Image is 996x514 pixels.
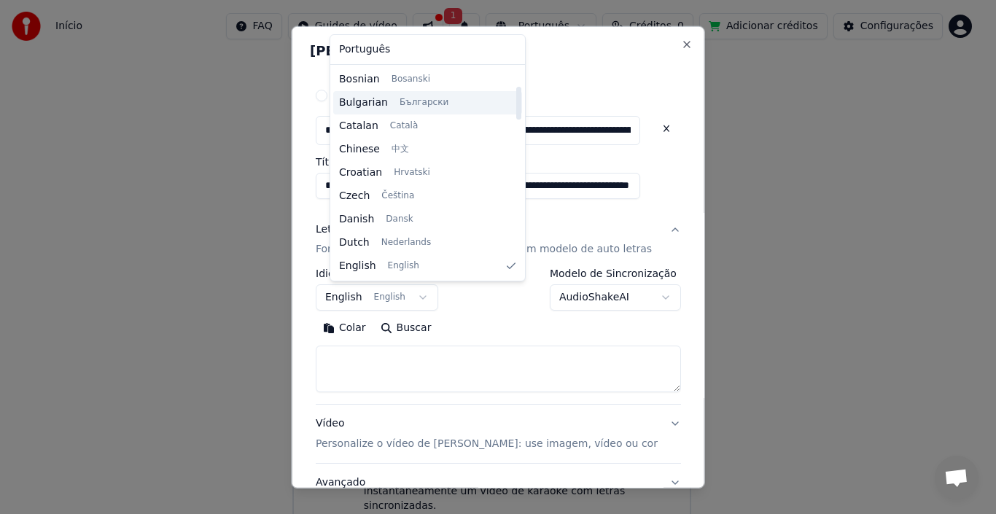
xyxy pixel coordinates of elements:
[392,74,430,85] span: Bosanski
[339,96,388,110] span: Bulgarian
[339,212,374,227] span: Danish
[339,142,380,157] span: Chinese
[390,120,418,132] span: Català
[339,42,390,57] span: Português
[339,235,370,250] span: Dutch
[339,72,380,87] span: Bosnian
[388,260,419,272] span: English
[386,214,413,225] span: Dansk
[381,190,414,202] span: Čeština
[381,237,431,249] span: Nederlands
[392,144,409,155] span: 中文
[339,166,382,180] span: Croatian
[400,97,448,109] span: Български
[339,259,376,273] span: English
[339,189,370,203] span: Czech
[339,119,378,133] span: Catalan
[394,167,430,179] span: Hrvatski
